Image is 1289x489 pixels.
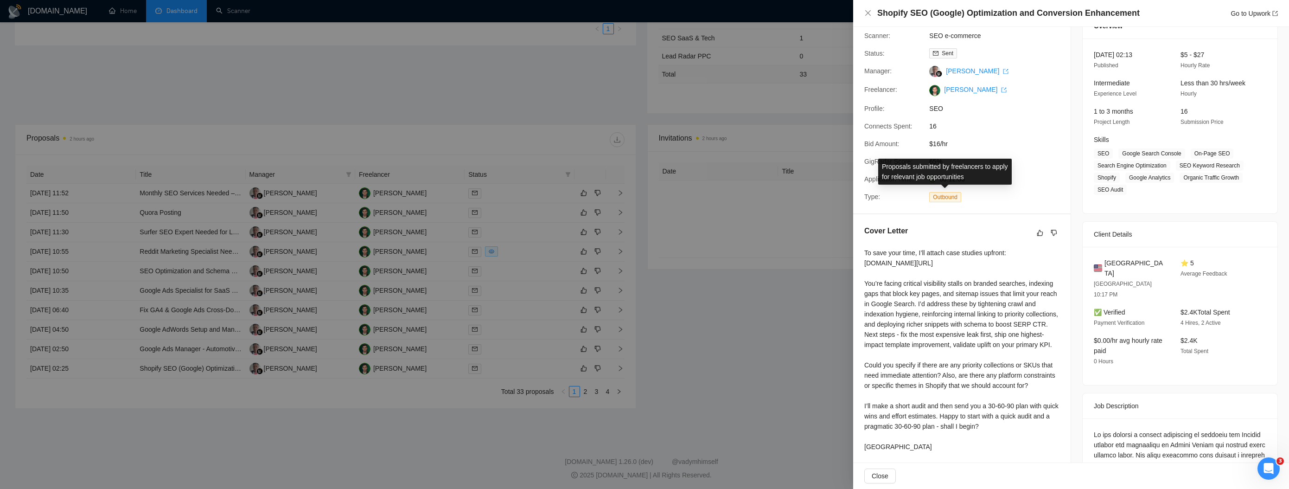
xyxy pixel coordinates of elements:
[929,192,961,202] span: Outbound
[929,121,1068,131] span: 16
[1094,148,1113,159] span: SEO
[1034,227,1046,238] button: like
[1003,69,1008,74] span: export
[1276,457,1284,465] span: 3
[936,71,942,77] img: gigradar-bm.png
[1125,173,1174,183] span: Google Analytics
[1094,51,1132,58] span: [DATE] 02:13
[864,469,896,483] button: Close
[1094,161,1170,171] span: Search Engine Optimization
[944,86,1007,93] a: [PERSON_NAME] export
[1094,62,1118,69] span: Published
[1051,229,1057,237] span: dislike
[1001,87,1007,93] span: export
[1181,259,1194,267] span: ⭐ 5
[864,105,885,112] span: Profile:
[1176,161,1244,171] span: SEO Keyword Research
[946,67,1008,75] a: [PERSON_NAME] export
[864,175,914,183] span: Application Time:
[1094,281,1152,298] span: [GEOGRAPHIC_DATA] 10:17 PM
[864,193,880,200] span: Type:
[1094,222,1266,247] div: Client Details
[1181,119,1224,125] span: Submission Price
[864,9,872,17] span: close
[877,7,1140,19] h4: Shopify SEO (Google) Optimization and Conversion Enhancement
[1094,393,1266,418] div: Job Description
[872,471,888,481] span: Close
[864,122,913,130] span: Connects Spent:
[864,140,900,148] span: Bid Amount:
[942,50,953,57] span: Sent
[1094,79,1130,87] span: Intermediate
[1094,136,1109,143] span: Skills
[864,86,897,93] span: Freelancer:
[1191,148,1234,159] span: On-Page SEO
[1094,185,1127,195] span: SEO Audit
[1094,320,1144,326] span: Payment Verification
[1181,79,1245,87] span: Less than 30 hrs/week
[1048,227,1059,238] button: dislike
[864,67,892,75] span: Manager:
[1094,309,1125,316] span: ✅ Verified
[878,159,1012,185] div: Proposals submitted by freelancers to apply for relevant job opportunities
[1180,173,1243,183] span: Organic Traffic Growth
[1094,90,1136,97] span: Experience Level
[1181,90,1197,97] span: Hourly
[1181,320,1221,326] span: 4 Hires, 2 Active
[1118,148,1185,159] span: Google Search Console
[864,32,890,39] span: Scanner:
[1272,11,1278,16] span: export
[1094,263,1102,273] img: 🇺🇸
[929,139,1068,149] span: $16/hr
[1094,173,1120,183] span: Shopify
[1104,258,1166,278] span: [GEOGRAPHIC_DATA]
[1257,457,1280,480] iframe: Intercom live chat
[929,103,1068,114] span: SEO
[1094,119,1129,125] span: Project Length
[929,85,940,96] img: c1J0b20xq_WUghEqO4suMbKaEdImWO_urvD1eOw0NgdFI9-iYG9fJhcVYhS_sqYaLA
[864,50,885,57] span: Status:
[864,248,1059,452] div: To save your time, I’ll attach case studies upfront: [DOMAIN_NAME][URL] You’re facing critical vi...
[1094,358,1113,365] span: 0 Hours
[1094,108,1133,115] span: 1 to 3 months
[1181,348,1208,354] span: Total Spent
[1181,62,1210,69] span: Hourly Rate
[1231,10,1278,17] a: Go to Upworkexport
[864,9,872,17] button: Close
[1094,337,1162,354] span: $0.00/hr avg hourly rate paid
[864,158,913,165] span: GigRadar Score:
[1037,229,1043,237] span: like
[1181,51,1204,58] span: $5 - $27
[1181,108,1188,115] span: 16
[1181,309,1230,316] span: $2.4K Total Spent
[1181,337,1198,344] span: $2.4K
[933,51,938,56] span: mail
[864,225,908,237] h5: Cover Letter
[1181,270,1227,277] span: Average Feedback
[929,32,981,39] a: SEO e-commerce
